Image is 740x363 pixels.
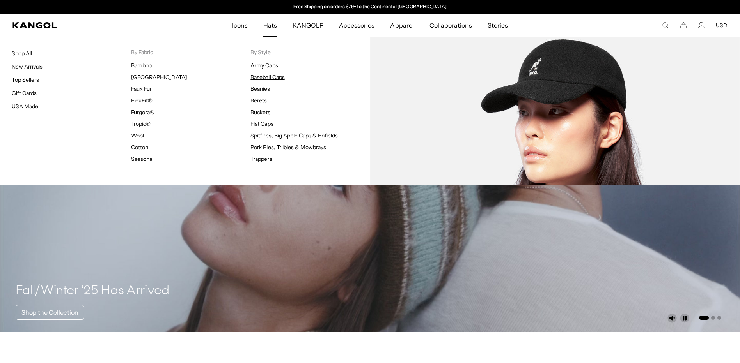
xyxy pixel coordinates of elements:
button: USD [716,22,728,29]
button: Go to slide 2 [711,316,715,320]
a: Trappers [250,155,272,162]
span: KANGOLF [293,14,323,37]
span: Hats [263,14,277,37]
a: Bamboo [131,62,152,69]
a: USA Made [12,103,38,110]
h4: Fall/Winter ‘25 Has Arrived [16,283,170,299]
a: Cotton [131,144,148,151]
div: 1 of 2 [290,4,451,10]
span: Stories [488,14,508,37]
button: Unmute [667,314,677,323]
summary: Search here [662,22,669,29]
button: Go to slide 1 [699,316,709,320]
a: Buckets [250,109,270,116]
span: Apparel [390,14,413,37]
a: Free Shipping on orders $79+ to the Continental [GEOGRAPHIC_DATA] [293,4,447,9]
a: Baseball Caps [250,74,284,81]
a: Tropic® [131,120,151,127]
a: Seasonal [131,155,153,162]
a: KANGOLF [285,14,331,37]
a: Kangol [12,22,154,28]
a: [GEOGRAPHIC_DATA] [131,74,187,81]
button: Pause [680,314,689,323]
a: Shop All [12,50,32,57]
button: Cart [680,22,687,29]
a: Furgora® [131,109,154,116]
a: Icons [224,14,256,37]
span: Icons [232,14,248,37]
span: Collaborations [429,14,472,37]
a: FlexFit® [131,97,153,104]
a: Shop the Collection [16,305,84,320]
a: Faux Fur [131,85,152,92]
p: By Fabric [131,49,250,56]
button: Go to slide 3 [717,316,721,320]
a: New Arrivals [12,63,43,70]
slideshow-component: Announcement bar [290,4,451,10]
a: Collaborations [422,14,480,37]
a: Spitfires, Big Apple Caps & Enfields [250,132,338,139]
div: Announcement [290,4,451,10]
a: Account [698,22,705,29]
span: Accessories [339,14,374,37]
ul: Select a slide to show [698,314,721,321]
a: Beanies [250,85,270,92]
a: Wool [131,132,144,139]
a: Apparel [382,14,421,37]
a: Berets [250,97,267,104]
a: Hats [256,14,285,37]
a: Accessories [331,14,382,37]
a: Pork Pies, Trilbies & Mowbrays [250,144,326,151]
a: Top Sellers [12,76,39,83]
a: Gift Cards [12,90,37,97]
a: Army Caps [250,62,278,69]
a: Flat Caps [250,120,273,127]
a: Stories [480,14,516,37]
p: By Style [250,49,370,56]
